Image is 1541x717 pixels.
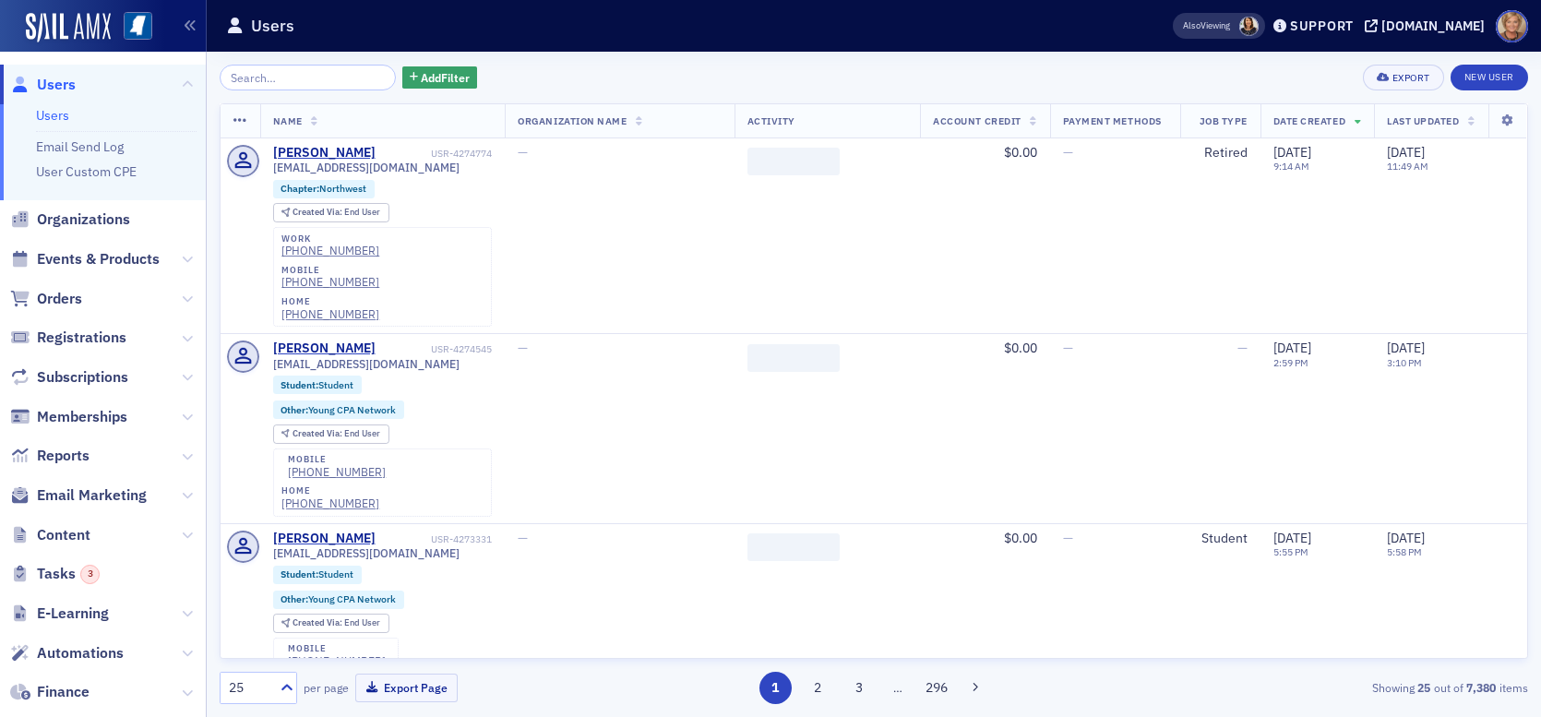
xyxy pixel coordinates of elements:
span: Other : [281,592,308,605]
button: 3 [843,672,876,704]
div: Retired [1193,145,1248,161]
span: [EMAIL_ADDRESS][DOMAIN_NAME] [273,161,460,174]
span: Viewing [1183,19,1230,32]
a: Memberships [10,407,127,427]
span: — [1237,340,1248,356]
span: ‌ [747,533,840,561]
button: AddFilter [402,66,478,90]
a: [PHONE_NUMBER] [281,496,379,510]
div: mobile [288,454,386,465]
a: New User [1451,65,1528,90]
img: SailAMX [26,13,111,42]
div: Showing out of items [1105,679,1528,696]
a: [PHONE_NUMBER] [281,275,379,289]
a: Other:Young CPA Network [281,593,396,605]
a: Users [10,75,76,95]
span: Date Created [1273,114,1345,127]
div: USR-4273331 [378,533,492,545]
span: — [518,144,528,161]
a: Organizations [10,209,130,230]
img: SailAMX [124,12,152,41]
a: Orders [10,289,82,309]
div: Support [1290,18,1354,34]
a: View Homepage [111,12,152,43]
div: 3 [80,565,100,584]
span: Last Updated [1387,114,1459,127]
span: Created Via : [293,206,344,218]
div: USR-4274545 [378,343,492,355]
div: Other: [273,591,405,609]
a: Email Send Log [36,138,124,155]
a: [PERSON_NAME] [273,531,376,547]
div: Student: [273,376,363,394]
span: Profile [1496,10,1528,42]
span: [EMAIL_ADDRESS][DOMAIN_NAME] [273,357,460,371]
a: [PHONE_NUMBER] [288,654,386,668]
a: [PERSON_NAME] [273,145,376,161]
div: End User [293,429,380,439]
input: Search… [220,65,396,90]
a: Other:Young CPA Network [281,404,396,416]
div: mobile [288,643,386,654]
span: Events & Products [37,249,160,269]
time: 3:10 PM [1387,356,1422,369]
a: Events & Products [10,249,160,269]
div: Student [1193,531,1248,547]
strong: 7,380 [1463,679,1499,696]
span: [DATE] [1273,144,1311,161]
time: 5:58 PM [1387,545,1422,558]
time: 2:59 PM [1273,356,1308,369]
button: Export Page [355,674,458,702]
time: 11:49 AM [1387,160,1428,173]
div: mobile [281,265,379,276]
span: [DATE] [1387,340,1425,356]
div: Created Via: End User [273,424,389,444]
div: Other: [273,400,405,419]
button: 2 [801,672,833,704]
span: Orders [37,289,82,309]
label: per page [304,679,349,696]
a: Automations [10,643,124,663]
span: Content [37,525,90,545]
span: Organizations [37,209,130,230]
span: Student : [281,378,318,391]
h1: Users [251,15,294,37]
span: Tasks [37,564,100,584]
button: 296 [921,672,953,704]
span: Email Marketing [37,485,147,506]
a: [PERSON_NAME] [273,341,376,357]
a: Chapter:Northwest [281,183,366,195]
span: Activity [747,114,795,127]
a: E-Learning [10,603,109,624]
span: Subscriptions [37,367,128,388]
span: [DATE] [1387,144,1425,161]
span: [DATE] [1273,340,1311,356]
div: [PHONE_NUMBER] [281,307,379,321]
span: — [1063,340,1073,356]
span: … [885,679,911,696]
span: Organization Name [518,114,627,127]
span: Created Via : [293,616,344,628]
span: Noma Burge [1239,17,1259,36]
div: Student: [273,566,363,584]
button: Export [1363,65,1443,90]
a: Content [10,525,90,545]
a: Users [36,107,69,124]
span: Other : [281,403,308,416]
span: Chapter : [281,182,319,195]
span: ‌ [747,148,840,175]
span: $0.00 [1004,530,1037,546]
time: 5:55 PM [1273,545,1308,558]
span: Registrations [37,328,126,348]
div: End User [293,208,380,218]
span: E-Learning [37,603,109,624]
div: work [281,233,379,245]
a: Student:Student [281,379,353,391]
span: — [1063,530,1073,546]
